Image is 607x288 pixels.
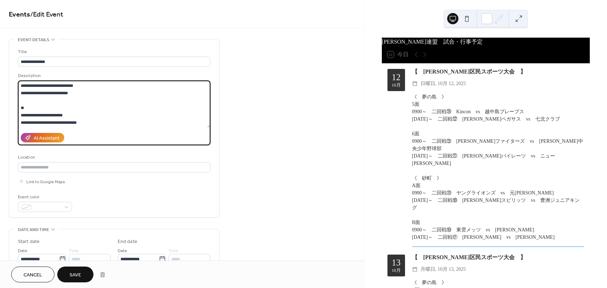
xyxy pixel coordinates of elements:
[412,79,418,88] div: ​
[18,48,209,56] div: Title
[412,93,584,241] div: 《 夢の島 》 5面 0900～ 二回戦㉔ Kincon vs 越中島ブレーブス [DATE]～ 二回戦㉒ [PERSON_NAME]ペガサス vs 七北クラブ 6面 0900～ 二回戦㉓ [P...
[412,265,418,274] div: ​
[18,154,209,161] div: Location
[392,268,401,273] div: 10月
[412,68,584,76] div: 【 [PERSON_NAME]区民スポーツ大会 】
[382,38,590,46] div: [PERSON_NAME]連盟 試合・行事予定
[118,238,137,245] div: End date
[26,178,65,186] span: Link to Google Maps
[21,133,64,142] button: AI Assistant
[392,258,400,267] div: 13
[420,79,466,88] span: 日曜日, 10月 12, 2025
[70,271,81,279] span: Save
[34,135,59,142] div: AI Assistant
[18,238,40,245] div: Start date
[9,8,30,21] a: Events
[24,271,42,279] span: Cancel
[412,253,584,262] div: 【 [PERSON_NAME]区民スポーツ大会 】
[30,8,63,21] span: / Edit Event
[18,247,27,255] span: Date
[18,36,49,44] span: Event details
[420,265,466,274] span: 月曜日, 10月 13, 2025
[69,247,79,255] span: Time
[169,247,178,255] span: Time
[11,267,54,282] button: Cancel
[18,72,209,79] div: Description
[118,247,127,255] span: Date
[18,226,49,233] span: Date and time
[57,267,93,282] button: Save
[392,73,400,82] div: 12
[392,83,401,88] div: 10月
[18,193,71,201] div: Event color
